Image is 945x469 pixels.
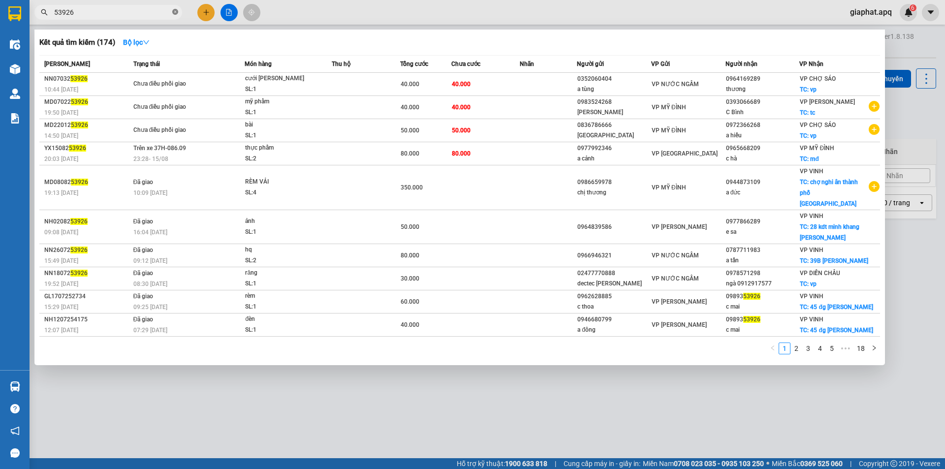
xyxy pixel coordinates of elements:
div: NN18072 [44,268,130,279]
div: a đức [726,188,799,198]
a: 4 [815,343,825,354]
span: plus-circle [869,124,880,135]
div: 0946680799 [577,314,651,325]
div: Chưa điều phối giao [133,125,207,136]
span: TC: mđ [800,156,819,162]
div: e sa [726,227,799,237]
span: 53926 [71,179,88,186]
h3: Kết quả tìm kiếm ( 174 ) [39,37,115,48]
span: 53926 [71,122,88,128]
span: 40.000 [401,104,419,111]
span: 20:03 [DATE] [44,156,78,162]
button: Bộ lọcdown [115,34,157,50]
span: VP VINH [800,213,823,219]
div: cưới [PERSON_NAME] [245,73,319,84]
span: [PERSON_NAME] [44,61,90,67]
span: 53926 [71,98,88,105]
li: 18 [853,343,868,354]
img: warehouse-icon [10,64,20,74]
div: NH1207254175 [44,314,130,325]
div: GL1707252734 [44,291,130,302]
span: VP Nhận [799,61,823,67]
span: TC: tc [800,109,815,116]
span: Món hàng [245,61,272,67]
span: Thu hộ [332,61,350,67]
span: TC: vp [800,132,817,139]
img: logo-vxr [8,6,21,21]
div: ảnh [245,216,319,227]
div: hq [245,245,319,255]
div: c mai [726,302,799,312]
div: SL: 1 [245,227,319,238]
div: 0352060404 [577,74,651,84]
li: 2 [790,343,802,354]
span: VP NƯỚC NGẦM [652,275,699,282]
div: a tùng [577,84,651,94]
span: 07:29 [DATE] [133,327,167,334]
span: VP MỸ ĐÌNH [652,127,686,134]
span: 15:49 [DATE] [44,257,78,264]
button: right [868,343,880,354]
span: 350.000 [401,184,423,191]
span: Đã giao [133,218,154,225]
span: Đã giao [133,247,154,253]
span: 09:25 [DATE] [133,304,167,311]
div: 02477770888 [577,268,651,279]
div: Chưa điều phối giao [133,79,207,90]
span: 50.000 [452,127,471,134]
div: MD07022 [44,97,130,107]
div: 0986659978 [577,177,651,188]
div: 0787711983 [726,245,799,255]
div: 09893 [726,314,799,325]
div: YX15082 [44,143,130,154]
div: 0965668209 [726,143,799,154]
div: a cảnh [577,154,651,164]
span: question-circle [10,404,20,413]
span: VP VINH [800,168,823,175]
li: Next 5 Pages [838,343,853,354]
img: warehouse-icon [10,89,20,99]
span: TC: 39B [PERSON_NAME] [800,257,868,264]
div: 09893 [726,291,799,302]
span: VP [PERSON_NAME] [652,321,707,328]
span: TC: vp [800,281,817,287]
div: c mai [726,325,799,335]
span: TC: vp [800,86,817,93]
span: 08:30 [DATE] [133,281,167,287]
strong: Bộ lọc [123,38,150,46]
span: Trạng thái [133,61,160,67]
span: VP MỸ ĐÌNH [652,184,686,191]
div: c hà [726,154,799,164]
div: a đông [577,325,651,335]
div: [PERSON_NAME] [577,107,651,118]
div: mỹ phẩm [245,96,319,107]
div: đèn [245,314,319,325]
span: VP CHỢ SÁO [800,75,836,82]
div: a hiếu [726,130,799,141]
span: Nhãn [520,61,534,67]
div: thương [726,84,799,94]
a: 18 [854,343,868,354]
div: a tấn [726,255,799,266]
div: SL: 2 [245,255,319,266]
div: SL: 1 [245,302,319,313]
span: Người nhận [725,61,757,67]
img: logo [5,49,23,98]
div: MD22012 [44,120,130,130]
div: rèm [245,291,319,302]
button: left [767,343,779,354]
span: Đã giao [133,293,154,300]
span: VP [PERSON_NAME] [652,298,707,305]
span: 53926 [70,218,88,225]
div: MD08082 [44,177,130,188]
span: VP MỸ ĐÌNH [652,104,686,111]
li: Previous Page [767,343,779,354]
span: 53926 [70,75,88,82]
span: 10:09 [DATE] [133,189,167,196]
a: 1 [779,343,790,354]
span: left [770,345,776,351]
span: 09:12 [DATE] [133,257,167,264]
input: Tìm tên, số ĐT hoặc mã đơn [54,7,170,18]
span: VP NƯỚC NGẦM [652,252,699,259]
span: 40.000 [401,321,419,328]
